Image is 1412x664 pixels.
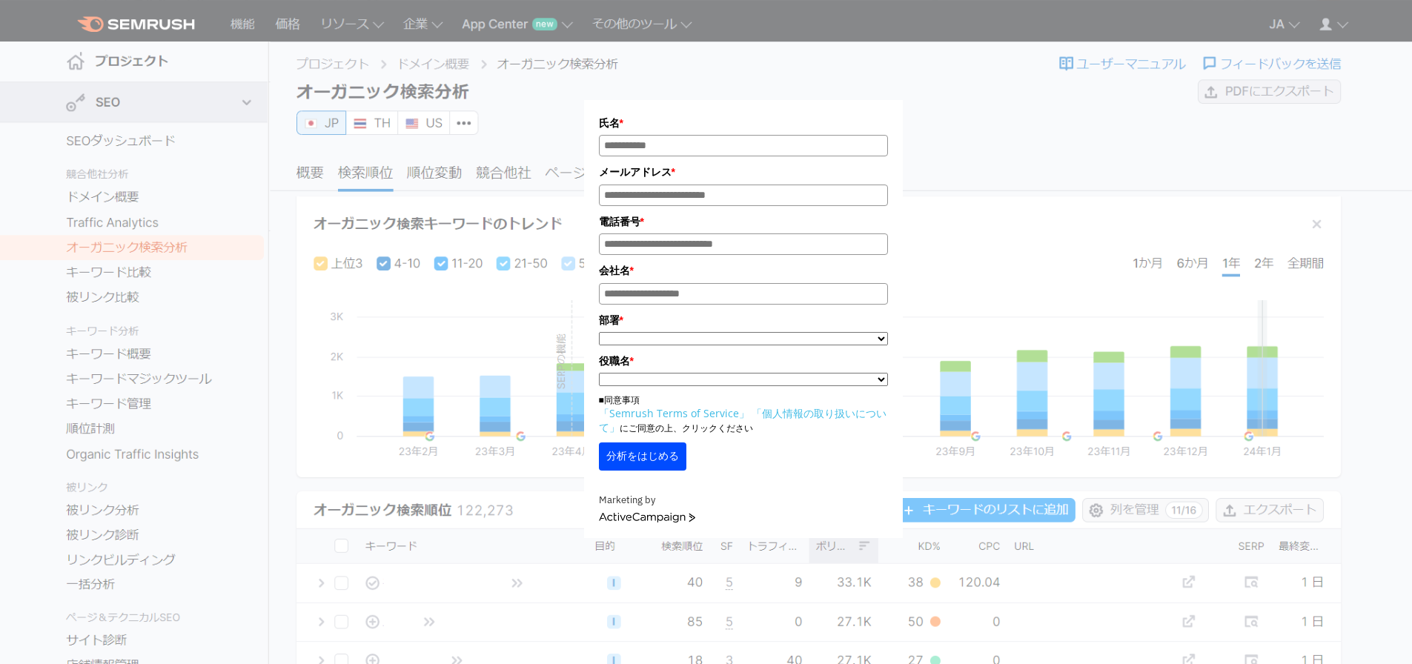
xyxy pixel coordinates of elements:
p: ■同意事項 にご同意の上、クリックください [599,394,888,435]
a: 「個人情報の取り扱いについて」 [599,406,886,434]
div: Marketing by [599,493,888,508]
label: 電話番号 [599,213,888,230]
label: 役職名 [599,353,888,369]
label: 氏名 [599,115,888,131]
label: 会社名 [599,262,888,279]
a: 「Semrush Terms of Service」 [599,406,749,420]
label: メールアドレス [599,164,888,180]
label: 部署 [599,312,888,328]
button: 分析をはじめる [599,442,686,471]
